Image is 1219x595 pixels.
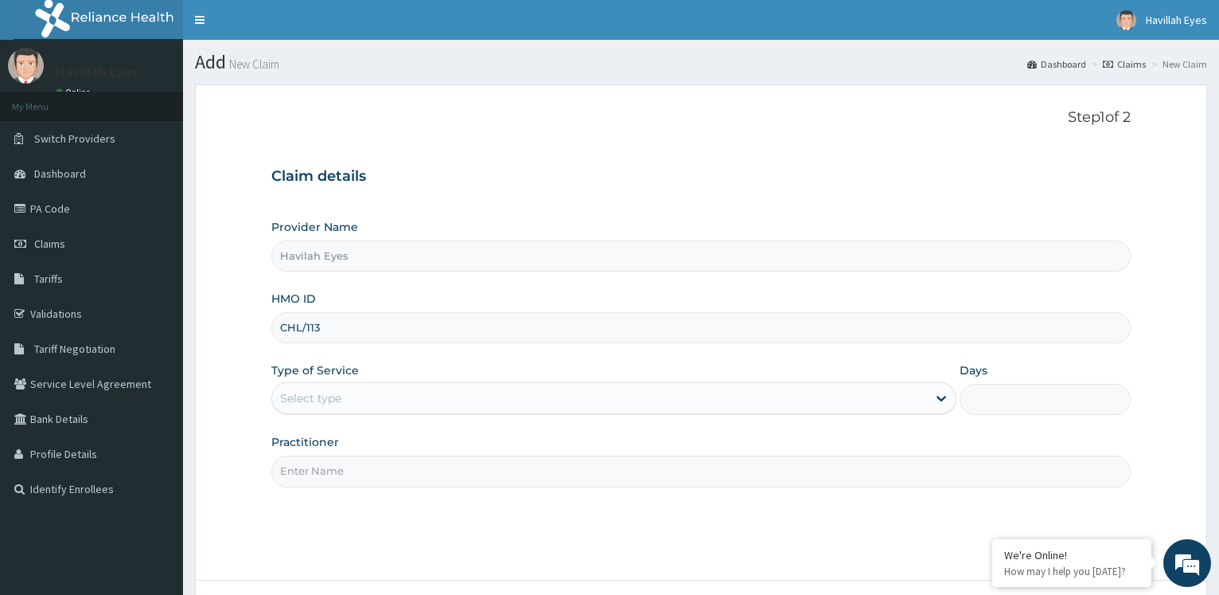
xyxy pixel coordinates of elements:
[8,48,44,84] img: User Image
[34,131,115,146] span: Switch Providers
[271,109,1131,127] p: Step 1 of 2
[960,362,987,378] label: Days
[1116,10,1136,30] img: User Image
[195,52,1207,72] h1: Add
[34,237,65,251] span: Claims
[1027,57,1086,71] a: Dashboard
[271,312,1131,343] input: Enter HMO ID
[1004,565,1139,578] p: How may I help you today?
[34,166,86,181] span: Dashboard
[56,65,138,79] p: Havillah Eyes
[271,291,316,307] label: HMO ID
[280,390,341,406] div: Select type
[56,87,94,98] a: Online
[271,456,1131,487] input: Enter Name
[1103,57,1146,71] a: Claims
[271,219,358,235] label: Provider Name
[34,272,63,286] span: Tariffs
[1146,13,1207,27] span: Havillah Eyes
[271,168,1131,186] h3: Claim details
[34,342,115,356] span: Tariff Negotiation
[1004,548,1139,562] div: We're Online!
[271,362,359,378] label: Type of Service
[226,58,279,70] small: New Claim
[1147,57,1207,71] li: New Claim
[271,434,339,450] label: Practitioner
